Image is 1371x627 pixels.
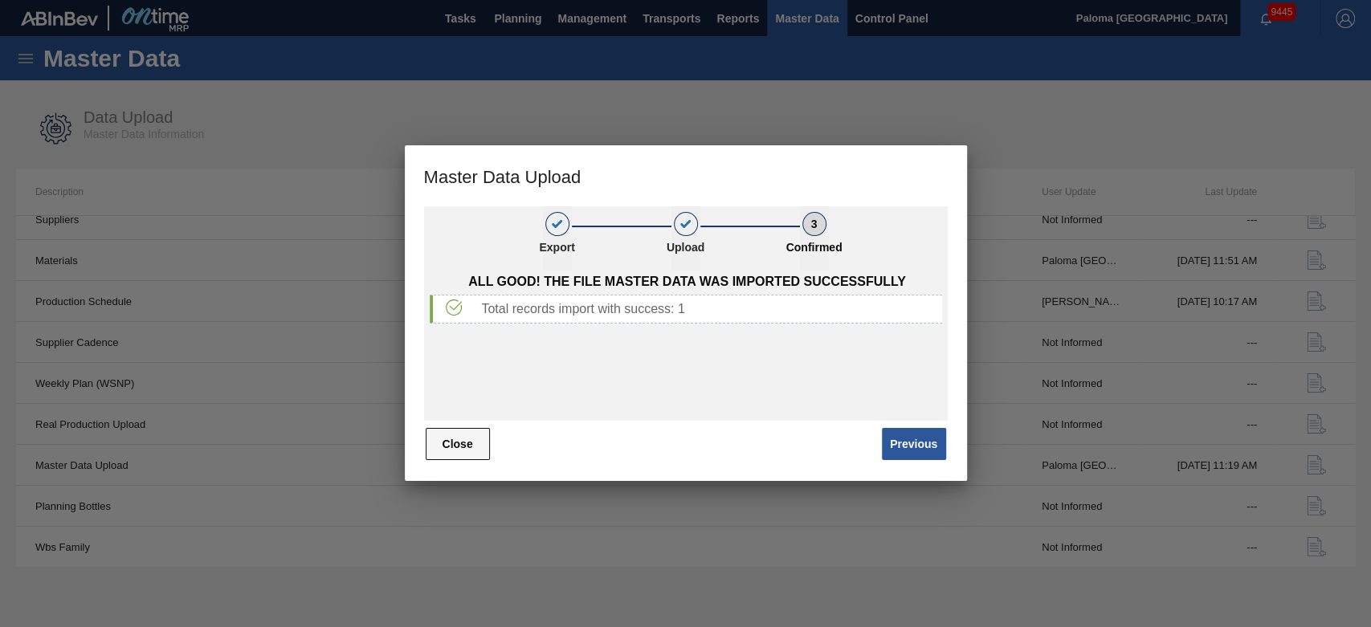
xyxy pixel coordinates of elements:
p: Upload [646,241,726,254]
div: 3 [802,212,826,236]
p: Confirmed [774,241,855,254]
span: All good! The file Master Data was imported successfully [468,275,906,289]
p: Export [517,241,598,254]
button: 3Confirmed [800,206,829,271]
h3: Master Data Upload [405,145,967,206]
img: Tipo [446,299,462,316]
div: Total records import with success: 1 [475,302,941,316]
div: 1 [545,212,569,236]
button: Previous [882,428,946,460]
button: 1Export [543,206,572,271]
div: 2 [674,212,698,236]
button: 2Upload [671,206,700,271]
button: Close [426,428,490,460]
